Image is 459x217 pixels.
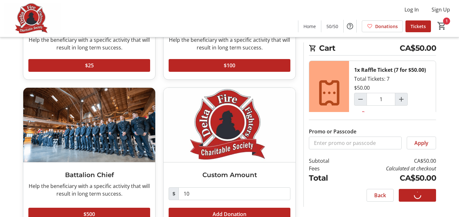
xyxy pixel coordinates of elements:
span: Remove [362,109,382,117]
h3: Custom Amount [169,170,290,180]
h2: Cart [309,42,436,56]
button: Help [344,20,356,33]
a: Donations [362,20,403,32]
button: Increment by one [395,93,407,105]
span: Sign Up [432,6,450,13]
span: 50/50 [326,23,338,30]
a: Home [298,20,321,32]
div: Total Tickets: 7 [349,61,436,125]
img: Battalion Chief [23,88,155,162]
img: Custom Amount [164,88,295,162]
span: Donations [375,23,398,30]
td: Subtotal [309,157,346,165]
div: Help the beneficiary with a specific activity that will result in long term success. [28,36,150,51]
td: Fees [309,165,346,172]
input: Donation Amount [178,187,290,200]
span: Back [374,191,386,199]
div: 1x Raffle Ticket (7 for $50.00) [354,66,426,74]
a: 50/50 [321,20,343,32]
td: CA$50.00 [346,157,436,165]
span: Tickets [411,23,426,30]
button: Decrement by one [354,93,367,105]
td: Total [309,172,346,184]
span: Log In [404,6,419,13]
h3: Battalion Chief [28,170,150,180]
span: $25 [85,62,94,69]
div: Help the beneficiary with a specific activity that will result in long term success. [169,36,290,51]
button: $25 [28,59,150,72]
img: Delta Firefighters Charitable Society's Logo [4,3,61,34]
input: Enter promo or passcode [309,137,402,149]
span: $100 [224,62,235,69]
button: Cart [436,20,448,32]
td: CA$50.00 [346,172,436,184]
span: $ [169,187,179,200]
button: Log In [399,4,424,15]
input: Raffle Ticket (7 for $50.00) Quantity [367,93,395,106]
button: Sign Up [426,4,455,15]
span: Home [303,23,316,30]
div: Help the beneficiary with a specific activity that will result in long term success. [28,182,150,198]
div: $50.00 [354,84,370,92]
button: Remove [354,107,389,120]
span: Apply [414,139,428,147]
a: Tickets [405,20,431,32]
button: $100 [169,59,290,72]
span: CA$50.00 [400,42,436,54]
button: Back [367,189,394,202]
td: Calculated at checkout [346,165,436,172]
label: Promo or Passcode [309,128,356,135]
button: Apply [407,137,436,149]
